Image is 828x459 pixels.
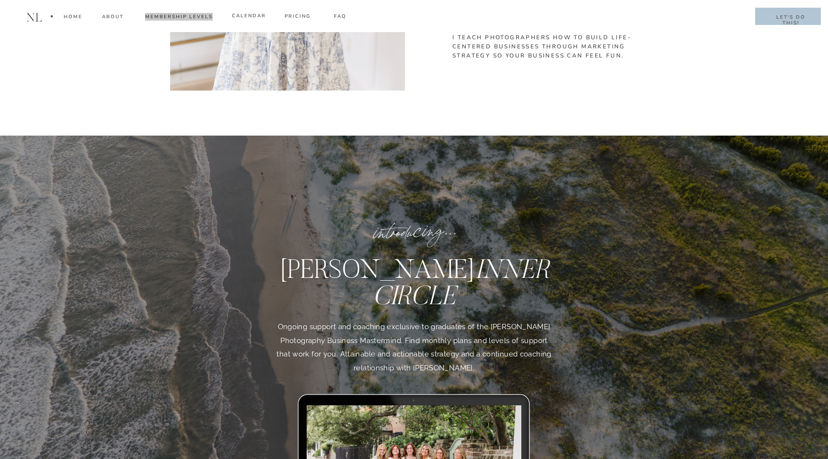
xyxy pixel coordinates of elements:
[767,14,815,21] a: Let's do this!
[63,13,82,24] a: Home
[273,320,555,382] p: Ongoing support and coaching exclusive to graduates of the [PERSON_NAME] Photography Business Mas...
[143,13,215,24] a: membership levels
[333,12,347,23] a: FAQ
[373,252,549,312] i: inner circle
[102,13,124,24] a: about
[24,11,45,24] h1: nl
[281,12,314,23] a: pricing
[452,33,645,63] p: I teach photographers how to build life-centered businesses through marketing strategy so your bu...
[232,12,265,21] a: calendar
[336,214,493,234] p: introducing...
[273,256,555,306] h2: [PERSON_NAME]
